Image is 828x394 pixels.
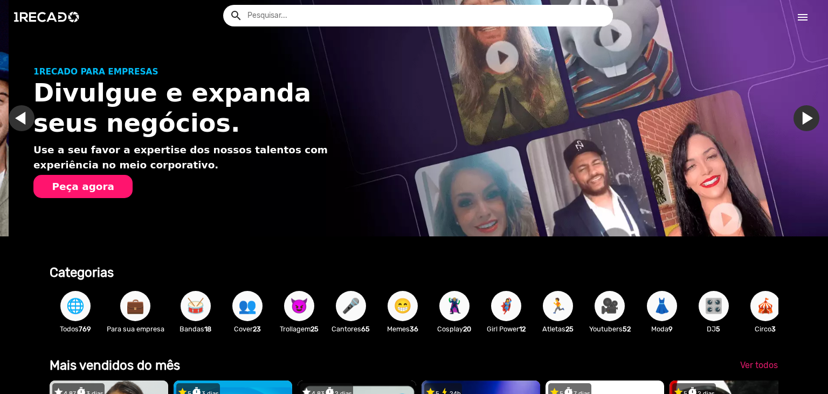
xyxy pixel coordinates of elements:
p: Moda [641,324,682,334]
button: 🏃 [543,291,573,321]
span: 🎪 [756,291,775,321]
button: 🦹🏼‍♀️ [439,291,470,321]
span: 👗 [653,291,671,321]
span: 🥁 [187,291,205,321]
p: Cosplay [434,324,475,334]
p: Circo [745,324,786,334]
p: 1RECADO PARA EMPRESAS [33,66,364,78]
p: Youtubers [589,324,631,334]
button: 🎤 [336,291,366,321]
p: Trollagem [279,324,320,334]
span: 🦸‍♀️ [497,291,515,321]
b: 23 [253,325,261,333]
button: Example home icon [226,5,245,24]
input: Pesquisar... [239,5,613,26]
span: 😈 [290,291,308,321]
button: Peça agora [33,175,133,198]
b: 25 [565,325,574,333]
span: 🎛️ [705,291,723,321]
p: Cantores [330,324,371,334]
p: Memes [382,324,423,334]
b: 3 [771,325,776,333]
span: 🎤 [342,291,360,321]
button: 🥁 [181,291,211,321]
b: 36 [410,325,418,333]
p: Todos [55,324,96,334]
span: 😁 [394,291,412,321]
b: 769 [79,325,91,333]
b: 65 [361,325,370,333]
p: Atletas [537,324,578,334]
button: 👥 [232,291,263,321]
span: 👥 [238,291,257,321]
mat-icon: Example home icon [230,9,243,22]
b: 18 [204,325,211,333]
b: 5 [716,325,720,333]
p: Use a seu favor a expertise dos nossos talentos com experiência no meio corporativo. [33,142,364,172]
button: 💼 [120,291,150,321]
p: Bandas [175,324,216,334]
span: Ver todos [740,360,778,370]
button: 👗 [647,291,677,321]
button: 🎪 [750,291,781,321]
button: 🎛️ [699,291,729,321]
button: 🌐 [60,291,91,321]
b: Mais vendidos do mês [50,358,180,373]
mat-icon: Início [796,11,809,24]
b: 20 [463,325,471,333]
p: Para sua empresa [107,324,164,334]
button: 🦸‍♀️ [491,291,521,321]
b: 9 [668,325,673,333]
p: DJ [693,324,734,334]
p: Cover [227,324,268,334]
span: 🎥 [601,291,619,321]
p: Girl Power [486,324,527,334]
a: Ir para o próximo slide [802,105,828,131]
button: 🎥 [595,291,625,321]
span: 🏃 [549,291,567,321]
h1: Divulgue e expanda seus negócios. [33,78,364,138]
button: 😈 [284,291,314,321]
span: 🌐 [66,291,85,321]
span: 🦹🏼‍♀️ [445,291,464,321]
span: 💼 [126,291,144,321]
b: 25 [310,325,319,333]
button: 😁 [388,291,418,321]
a: Ir para o slide anterior [17,105,43,131]
b: Categorias [50,265,114,280]
b: 52 [623,325,631,333]
b: 12 [519,325,526,333]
